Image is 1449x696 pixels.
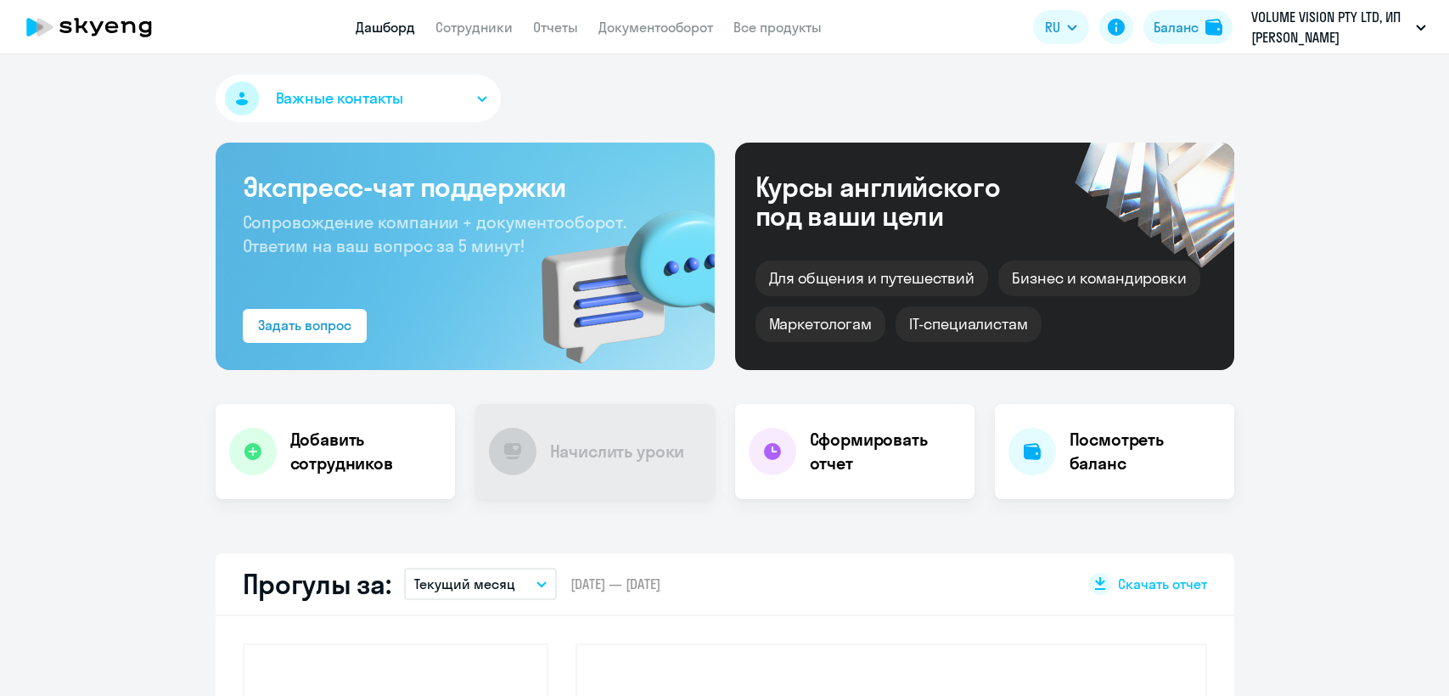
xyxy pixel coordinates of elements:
[570,575,660,593] span: [DATE] — [DATE]
[810,428,961,475] h4: Сформировать отчет
[896,306,1042,342] div: IT-специалистам
[1205,19,1222,36] img: balance
[533,19,578,36] a: Отчеты
[755,172,1046,230] div: Курсы английского под ваши цели
[290,428,441,475] h4: Добавить сотрудников
[1118,575,1207,593] span: Скачать отчет
[733,19,822,36] a: Все продукты
[998,261,1200,296] div: Бизнес и командировки
[1070,428,1221,475] h4: Посмотреть баланс
[435,19,513,36] a: Сотрудники
[755,261,989,296] div: Для общения и путешествий
[276,87,403,109] span: Важные контакты
[414,574,515,594] p: Текущий месяц
[517,179,715,370] img: bg-img
[1033,10,1089,44] button: RU
[1154,17,1199,37] div: Баланс
[755,306,885,342] div: Маркетологам
[1243,7,1435,48] button: VOLUME VISION PTY LTD, ИП [PERSON_NAME]
[243,170,688,204] h3: Экспресс-чат поддержки
[550,440,685,463] h4: Начислить уроки
[1143,10,1233,44] button: Балансbalance
[258,315,351,335] div: Задать вопрос
[243,309,367,343] button: Задать вопрос
[404,568,557,600] button: Текущий месяц
[243,211,626,256] span: Сопровождение компании + документооборот. Ответим на ваш вопрос за 5 минут!
[216,75,501,122] button: Важные контакты
[356,19,415,36] a: Дашборд
[243,567,391,601] h2: Прогулы за:
[598,19,713,36] a: Документооборот
[1045,17,1060,37] span: RU
[1251,7,1409,48] p: VOLUME VISION PTY LTD, ИП [PERSON_NAME]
